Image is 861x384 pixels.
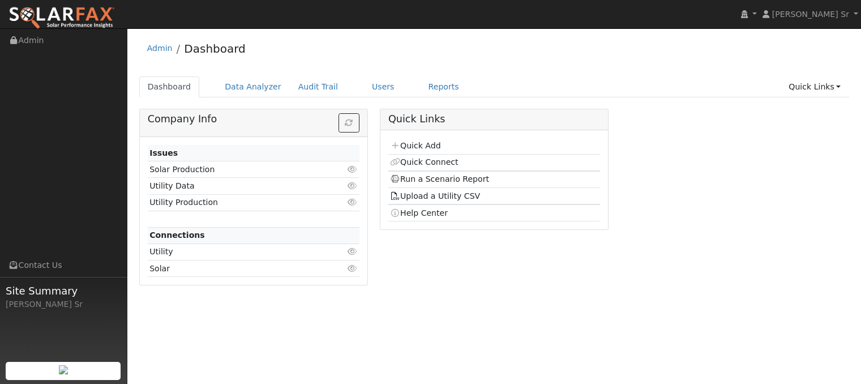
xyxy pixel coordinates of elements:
[6,298,121,310] div: [PERSON_NAME] Sr
[390,157,458,167] a: Quick Connect
[290,76,346,97] a: Audit Trail
[390,191,480,200] a: Upload a Utility CSV
[148,161,325,178] td: Solar Production
[59,365,68,374] img: retrieve
[348,198,358,206] i: Click to view
[148,178,325,194] td: Utility Data
[148,194,325,211] td: Utility Production
[148,244,325,260] td: Utility
[390,141,440,150] a: Quick Add
[149,231,205,240] strong: Connections
[390,208,448,217] a: Help Center
[149,148,178,157] strong: Issues
[148,261,325,277] td: Solar
[348,182,358,190] i: Click to view
[348,248,358,255] i: Click to view
[6,283,121,298] span: Site Summary
[348,264,358,272] i: Click to view
[420,76,468,97] a: Reports
[772,10,849,19] span: [PERSON_NAME] Sr
[8,6,115,30] img: SolarFax
[148,113,359,125] h5: Company Info
[780,76,849,97] a: Quick Links
[139,76,200,97] a: Dashboard
[216,76,290,97] a: Data Analyzer
[388,113,600,125] h5: Quick Links
[363,76,403,97] a: Users
[184,42,246,56] a: Dashboard
[147,44,173,53] a: Admin
[390,174,489,184] a: Run a Scenario Report
[348,165,358,173] i: Click to view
